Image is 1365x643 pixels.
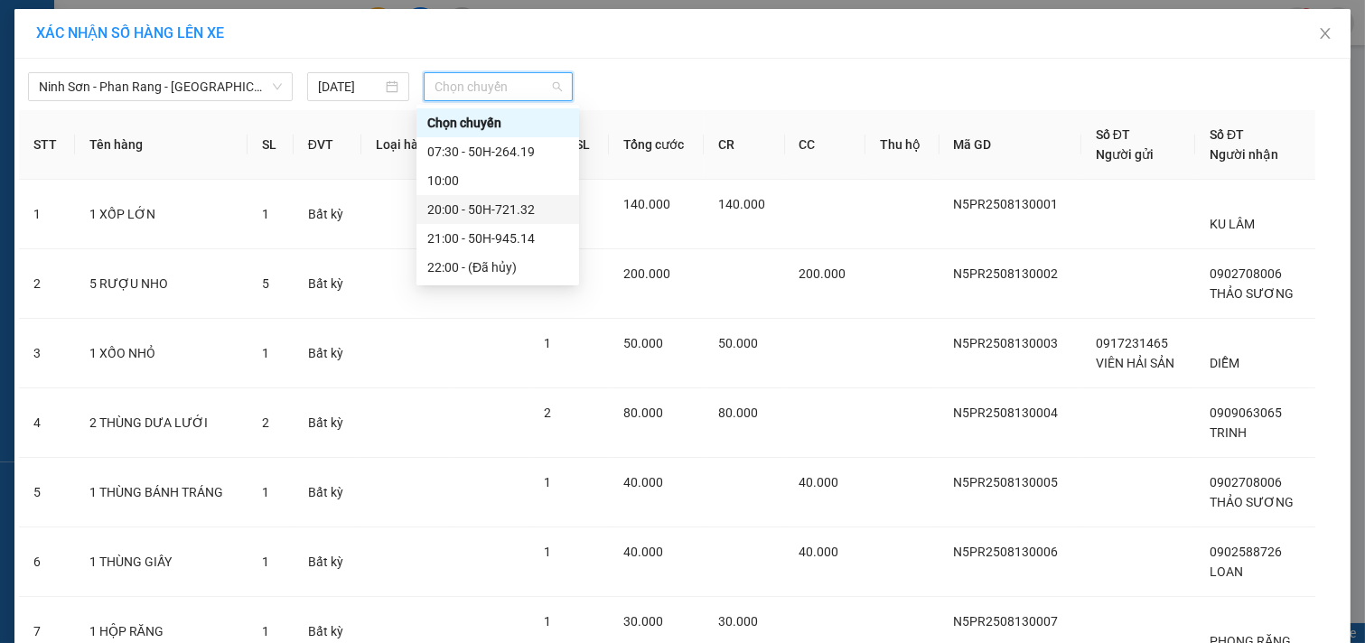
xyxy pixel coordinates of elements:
[75,319,248,388] td: 1 XỐO NHỎ
[427,228,568,248] div: 21:00 - 50H-945.14
[427,200,568,219] div: 20:00 - 50H-721.32
[1096,356,1174,370] span: VIÊN HẢI SẢN
[75,527,248,597] td: 1 THÙNG GIẤY
[427,171,568,191] div: 10:00
[294,110,361,180] th: ĐVT
[799,475,839,489] span: 40.000
[19,319,75,388] td: 3
[544,545,551,559] span: 1
[294,388,361,458] td: Bất kỳ
[318,77,382,97] input: 13/08/2025
[718,614,758,629] span: 30.000
[1210,495,1294,509] span: THẢO SƯƠNG
[427,113,568,133] div: Chọn chuyến
[75,458,248,527] td: 1 THÙNG BÁNH TRÁNG
[940,110,1081,180] th: Mã GD
[954,197,1059,211] span: N5PR2508130001
[262,554,269,569] span: 1
[19,180,75,249] td: 1
[19,110,75,180] th: STT
[75,110,248,180] th: Tên hàng
[1210,545,1282,559] span: 0902588726
[1210,147,1278,162] span: Người nhận
[718,336,758,350] span: 50.000
[1210,564,1243,579] span: LOAN
[262,485,269,499] span: 1
[262,346,269,360] span: 1
[23,116,79,201] b: Xe Đăng Nhân
[718,197,765,211] span: 140.000
[1318,26,1332,41] span: close
[1210,286,1294,301] span: THẢO SƯƠNG
[294,319,361,388] td: Bất kỳ
[718,405,758,420] span: 80.000
[262,207,269,221] span: 1
[623,475,663,489] span: 40.000
[152,86,248,108] li: (c) 2017
[152,69,248,83] b: [DOMAIN_NAME]
[1210,425,1247,440] span: TRINH
[294,249,361,319] td: Bất kỳ
[785,110,865,180] th: CC
[1096,147,1154,162] span: Người gửi
[19,527,75,597] td: 6
[435,73,562,100] span: Chọn chuyến
[609,110,704,180] th: Tổng cước
[294,527,361,597] td: Bất kỳ
[954,545,1059,559] span: N5PR2508130006
[1300,9,1351,60] button: Close
[196,23,239,66] img: logo.jpg
[954,266,1059,281] span: N5PR2508130002
[954,405,1059,420] span: N5PR2508130004
[294,180,361,249] td: Bất kỳ
[954,475,1059,489] span: N5PR2508130005
[623,336,663,350] span: 50.000
[248,110,294,180] th: SL
[704,110,784,180] th: CR
[1210,266,1282,281] span: 0902708006
[294,458,361,527] td: Bất kỳ
[623,266,670,281] span: 200.000
[1210,356,1239,370] span: DIỄM
[75,388,248,458] td: 2 THÙNG DƯA LƯỚI
[36,24,224,42] span: XÁC NHẬN SỐ HÀNG LÊN XE
[865,110,940,180] th: Thu hộ
[623,545,663,559] span: 40.000
[19,249,75,319] td: 2
[19,388,75,458] td: 4
[799,545,839,559] span: 40.000
[75,180,248,249] td: 1 XỐP LỚN
[111,26,179,111] b: Gửi khách hàng
[361,110,453,180] th: Loại hàng
[416,108,579,137] div: Chọn chuyến
[262,415,269,430] span: 2
[1210,405,1282,420] span: 0909063065
[262,276,269,291] span: 5
[1096,336,1168,350] span: 0917231465
[1210,475,1282,489] span: 0902708006
[544,405,551,420] span: 2
[623,614,663,629] span: 30.000
[75,249,248,319] td: 5 RƯỢU NHO
[427,142,568,162] div: 07:30 - 50H-264.19
[1096,127,1130,142] span: Số ĐT
[39,73,282,100] span: Ninh Sơn - Phan Rang - Sài Gòn
[623,197,670,211] span: 140.000
[1210,217,1255,231] span: KU LÂM
[954,336,1059,350] span: N5PR2508130003
[623,405,663,420] span: 80.000
[799,266,846,281] span: 200.000
[19,458,75,527] td: 5
[544,336,551,350] span: 1
[544,475,551,489] span: 1
[954,614,1059,629] span: N5PR2508130007
[1210,127,1244,142] span: Số ĐT
[427,257,568,277] div: 22:00 - (Đã hủy)
[544,614,551,629] span: 1
[262,624,269,638] span: 1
